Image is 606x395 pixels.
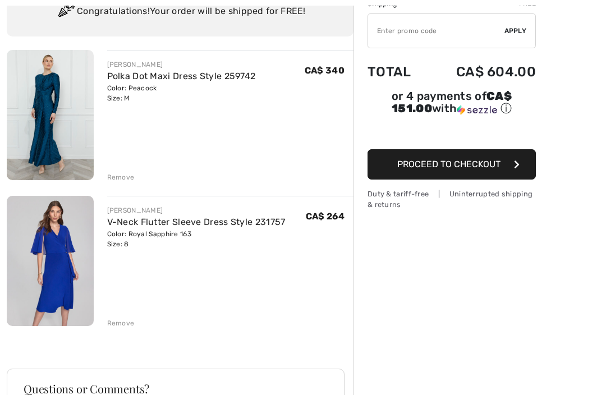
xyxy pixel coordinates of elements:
[7,50,94,180] img: Polka Dot Maxi Dress Style 259742
[54,1,77,23] img: Congratulation2.svg
[457,105,497,115] img: Sezzle
[368,120,536,145] iframe: PayPal-paypal
[7,196,94,326] img: V-Neck Flutter Sleeve Dress Style 231757
[306,211,345,222] span: CA$ 264
[107,83,256,103] div: Color: Peacock Size: M
[427,53,536,91] td: CA$ 604.00
[368,189,536,210] div: Duty & tariff-free | Uninterrupted shipping & returns
[504,26,527,36] span: Apply
[368,53,427,91] td: Total
[397,159,501,169] span: Proceed to Checkout
[107,59,256,70] div: [PERSON_NAME]
[107,172,135,182] div: Remove
[392,89,512,115] span: CA$ 151.00
[20,1,340,23] div: Congratulations! Your order will be shipped for FREE!
[368,14,504,48] input: Promo code
[368,91,536,116] div: or 4 payments of with
[107,205,286,215] div: [PERSON_NAME]
[305,65,345,76] span: CA$ 340
[368,149,536,180] button: Proceed to Checkout
[107,71,256,81] a: Polka Dot Maxi Dress Style 259742
[24,383,328,394] h3: Questions or Comments?
[368,91,536,120] div: or 4 payments ofCA$ 151.00withSezzle Click to learn more about Sezzle
[107,217,286,227] a: V-Neck Flutter Sleeve Dress Style 231757
[107,229,286,249] div: Color: Royal Sapphire 163 Size: 8
[107,318,135,328] div: Remove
